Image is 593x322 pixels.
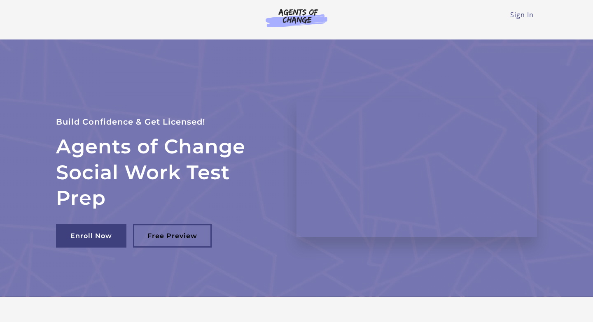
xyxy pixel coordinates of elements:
[510,10,534,19] a: Sign In
[257,8,336,27] img: Agents of Change Logo
[133,224,212,248] a: Free Preview
[56,115,277,129] p: Build Confidence & Get Licensed!
[56,134,277,211] h2: Agents of Change Social Work Test Prep
[56,224,126,248] a: Enroll Now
